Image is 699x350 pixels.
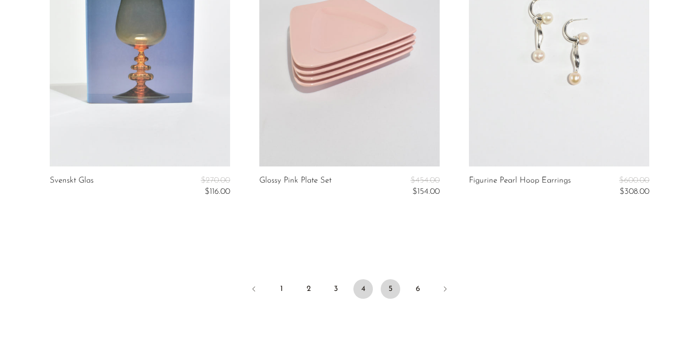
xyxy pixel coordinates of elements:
[272,279,291,299] a: 1
[326,279,346,299] a: 3
[50,176,94,196] a: Svenskt Glas
[620,187,649,196] span: $308.00
[408,279,427,299] a: 6
[353,279,373,299] span: 4
[412,187,440,196] span: $154.00
[381,279,400,299] a: 5
[205,187,230,196] span: $116.00
[299,279,318,299] a: 2
[201,176,230,185] span: $270.00
[410,176,440,185] span: $454.00
[619,176,649,185] span: $600.00
[259,176,331,196] a: Glossy Pink Plate Set
[435,279,455,301] a: Next
[469,176,571,196] a: Figurine Pearl Hoop Earrings
[244,279,264,301] a: Previous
